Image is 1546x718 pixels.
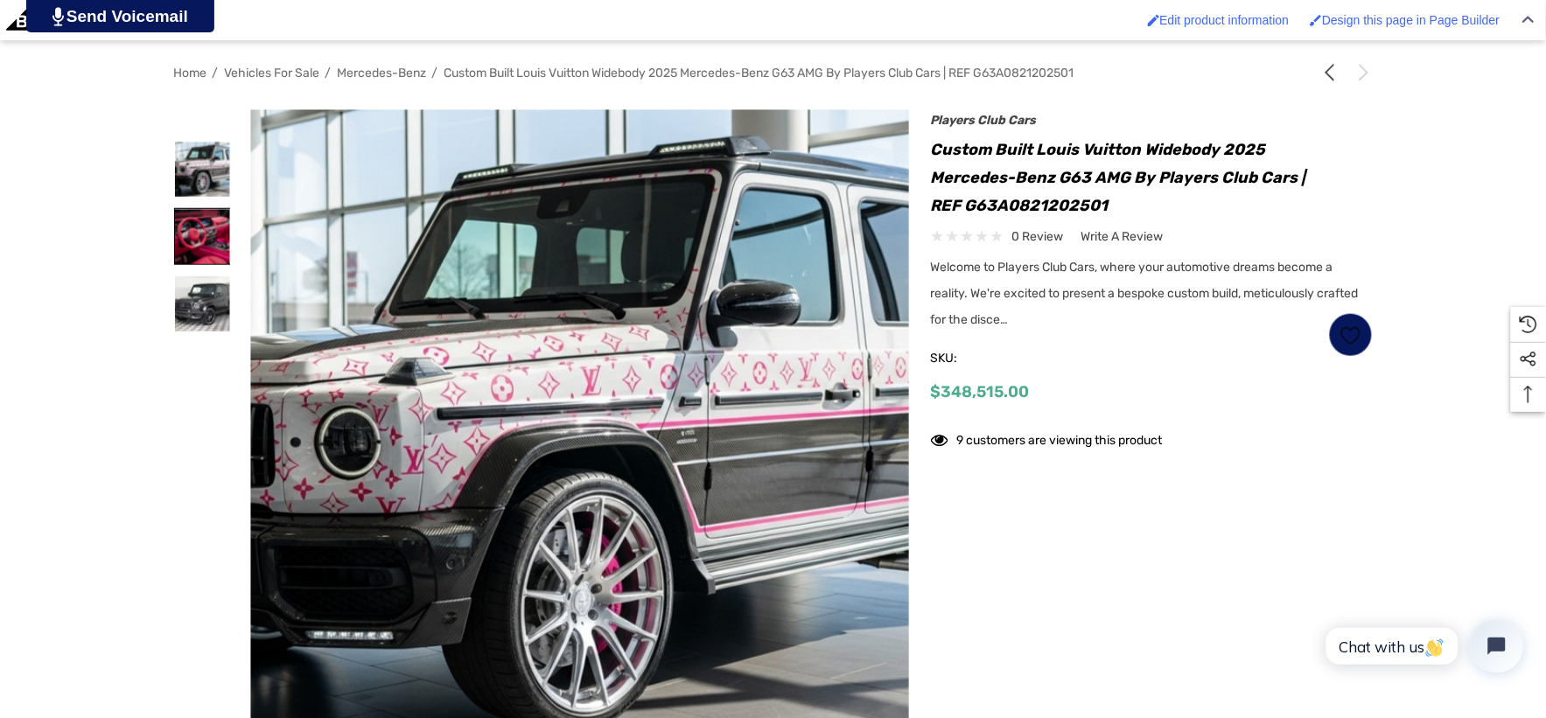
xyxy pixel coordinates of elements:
[1511,386,1546,403] svg: Top
[174,66,207,80] a: Home
[1160,13,1290,27] span: Edit product information
[1329,313,1373,357] a: Wish List
[175,209,230,264] img: Custom Built Louis Vuitton Widebody 2025 Mercedes-Benz G63 AMG by Players Club Cars | REF G63A082...
[1139,4,1298,36] a: Enabled brush for product edit Edit product information
[1520,316,1537,333] svg: Recently Viewed
[1310,14,1322,26] img: Enabled brush for page builder edit.
[931,260,1359,327] span: Welcome to Players Club Cars, where your automotive dreams become a reality. We're excited to pre...
[175,142,230,197] img: Custom Built Louis Vuitton Widebody 2025 Mercedes-Benz G63 AMG by Players Club Cars | REF G63A082...
[1340,325,1361,345] svg: Wish List
[1148,14,1160,26] img: Enabled brush for product edit
[1522,16,1535,24] img: Close Admin Bar
[1081,229,1164,245] span: Write a Review
[1301,4,1508,36] a: Enabled brush for page builder edit. Design this page in Page Builder
[174,58,1373,88] nav: Breadcrumb
[1322,13,1500,27] span: Design this page in Page Builder
[1348,64,1373,81] a: Next
[1321,64,1346,81] a: Previous
[1081,226,1164,247] a: Write a Review
[931,136,1373,220] h1: Custom Built Louis Vuitton Widebody 2025 Mercedes-Benz G63 AMG by Players Club Cars | REF G63A082...
[52,7,64,26] img: PjwhLS0gR2VuZXJhdG9yOiBHcmF2aXQuaW8gLS0+PHN2ZyB4bWxucz0iaHR0cDovL3d3dy53My5vcmcvMjAwMC9zdmciIHhtb...
[175,276,230,331] img: Custom Built Louis Vuitton Widebody 2025 Mercedes-Benz G63 AMG by Players Club Cars | REF G63A082...
[225,66,320,80] a: Vehicles For Sale
[444,66,1074,80] a: Custom Built Louis Vuitton Widebody 2025 Mercedes-Benz G63 AMG by Players Club Cars | REF G63A082...
[931,424,1163,451] div: 9 customers are viewing this product
[931,346,1018,371] span: SKU:
[1520,351,1537,368] svg: Social Media
[931,382,1030,401] span: $348,515.00
[931,113,1037,128] a: Players Club Cars
[1012,226,1064,247] span: 0 review
[1307,605,1538,687] iframe: Tidio Chat
[338,66,427,80] a: Mercedes-Benz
